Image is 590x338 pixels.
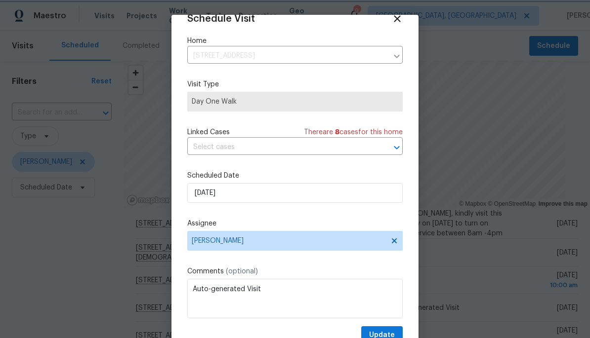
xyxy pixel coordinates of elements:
span: There are case s for this home [304,127,403,137]
label: Comments [187,266,403,276]
input: Enter in an address [187,48,388,64]
span: 8 [335,129,339,136]
span: [PERSON_NAME] [192,237,385,245]
input: Select cases [187,140,375,155]
label: Assignee [187,219,403,228]
textarea: Auto-generated Visit [187,279,403,318]
span: Schedule Visit [187,14,255,24]
label: Visit Type [187,79,403,89]
span: Day One Walk [192,97,398,107]
span: (optional) [226,268,258,275]
label: Scheduled Date [187,171,403,181]
span: Close [392,13,403,24]
button: Open [390,141,404,154]
input: M/D/YYYY [187,183,403,203]
span: Linked Cases [187,127,230,137]
label: Home [187,36,403,46]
